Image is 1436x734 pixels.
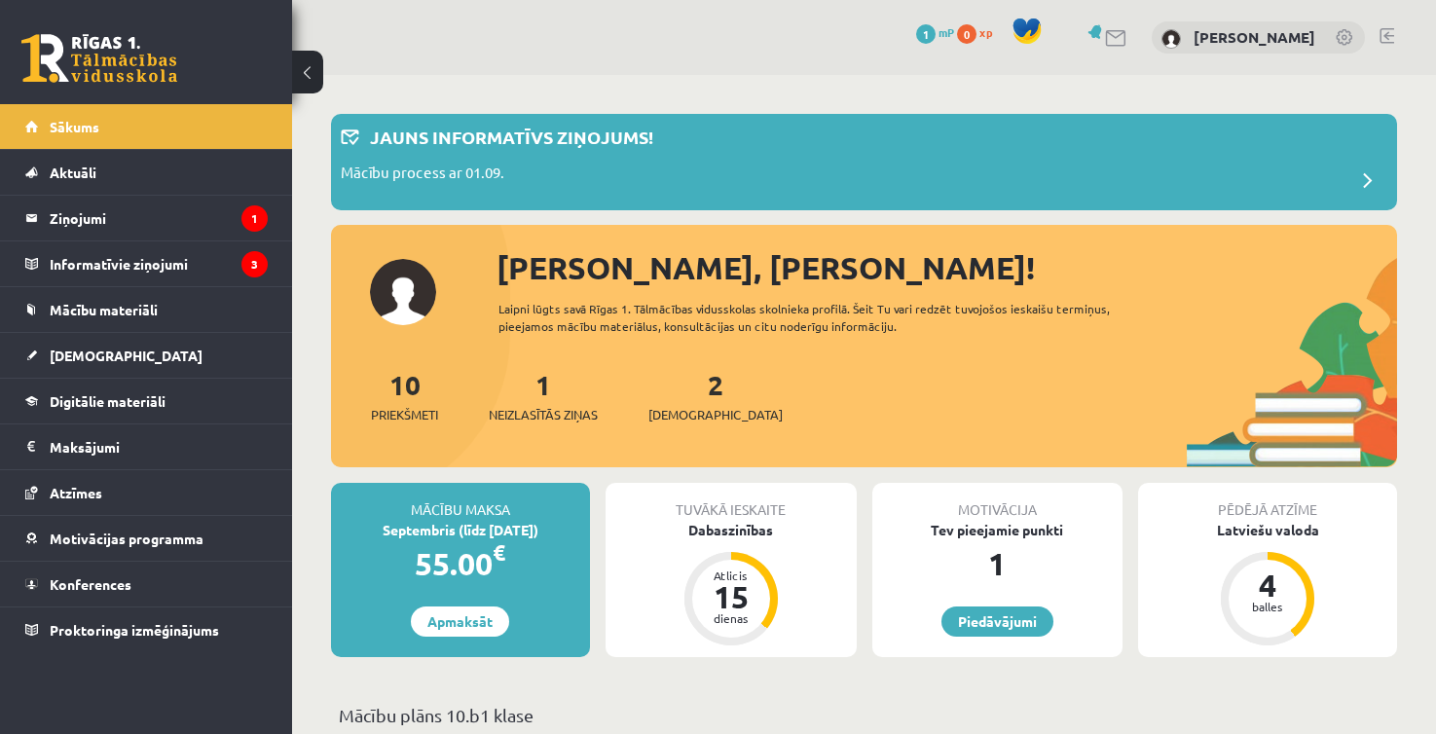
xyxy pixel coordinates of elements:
div: Dabaszinības [606,520,857,540]
a: 1 mP [916,24,954,40]
span: [DEMOGRAPHIC_DATA] [648,405,783,424]
a: [DEMOGRAPHIC_DATA] [25,333,268,378]
span: 0 [957,24,976,44]
div: Motivācija [872,483,1123,520]
a: Informatīvie ziņojumi3 [25,241,268,286]
a: Maksājumi [25,424,268,469]
p: Jauns informatīvs ziņojums! [370,124,653,150]
span: mP [939,24,954,40]
a: Piedāvājumi [941,606,1053,637]
div: Laipni lūgts savā Rīgas 1. Tālmācības vidusskolas skolnieka profilā. Šeit Tu vari redzēt tuvojošo... [498,300,1138,335]
span: Sākums [50,118,99,135]
div: 1 [872,540,1123,587]
a: Motivācijas programma [25,516,268,561]
a: Aktuāli [25,150,268,195]
a: Ziņojumi1 [25,196,268,240]
a: Rīgas 1. Tālmācības vidusskola [21,34,177,83]
div: balles [1238,601,1297,612]
span: Neizlasītās ziņas [489,405,598,424]
div: dienas [702,612,760,624]
a: Mācību materiāli [25,287,268,332]
img: Tomass Niks Jansons [1161,29,1181,49]
p: Mācību plāns 10.b1 klase [339,702,1389,728]
p: Mācību process ar 01.09. [341,162,504,189]
div: 15 [702,581,760,612]
div: Atlicis [702,569,760,581]
a: 2[DEMOGRAPHIC_DATA] [648,367,783,424]
span: Konferences [50,575,131,593]
a: Dabaszinības Atlicis 15 dienas [606,520,857,648]
i: 1 [241,205,268,232]
span: Mācību materiāli [50,301,158,318]
div: Latviešu valoda [1138,520,1397,540]
a: Atzīmes [25,470,268,515]
a: [PERSON_NAME] [1194,27,1315,47]
span: Motivācijas programma [50,530,203,547]
span: 1 [916,24,936,44]
a: Digitālie materiāli [25,379,268,423]
div: Septembris (līdz [DATE]) [331,520,590,540]
div: Tuvākā ieskaite [606,483,857,520]
a: 0 xp [957,24,1002,40]
legend: Informatīvie ziņojumi [50,241,268,286]
a: 1Neizlasītās ziņas [489,367,598,424]
i: 3 [241,251,268,277]
a: Jauns informatīvs ziņojums! Mācību process ar 01.09. [341,124,1387,201]
span: Priekšmeti [371,405,438,424]
span: Digitālie materiāli [50,392,166,410]
a: Apmaksāt [411,606,509,637]
span: € [493,538,505,567]
legend: Ziņojumi [50,196,268,240]
span: xp [979,24,992,40]
div: 4 [1238,569,1297,601]
span: Atzīmes [50,484,102,501]
a: Proktoringa izmēģinājums [25,607,268,652]
span: Aktuāli [50,164,96,181]
div: 55.00 [331,540,590,587]
span: [DEMOGRAPHIC_DATA] [50,347,203,364]
a: Latviešu valoda 4 balles [1138,520,1397,648]
div: Tev pieejamie punkti [872,520,1123,540]
span: Proktoringa izmēģinājums [50,621,219,639]
a: 10Priekšmeti [371,367,438,424]
legend: Maksājumi [50,424,268,469]
div: Mācību maksa [331,483,590,520]
a: Konferences [25,562,268,606]
a: Sākums [25,104,268,149]
div: [PERSON_NAME], [PERSON_NAME]! [497,244,1397,291]
div: Pēdējā atzīme [1138,483,1397,520]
